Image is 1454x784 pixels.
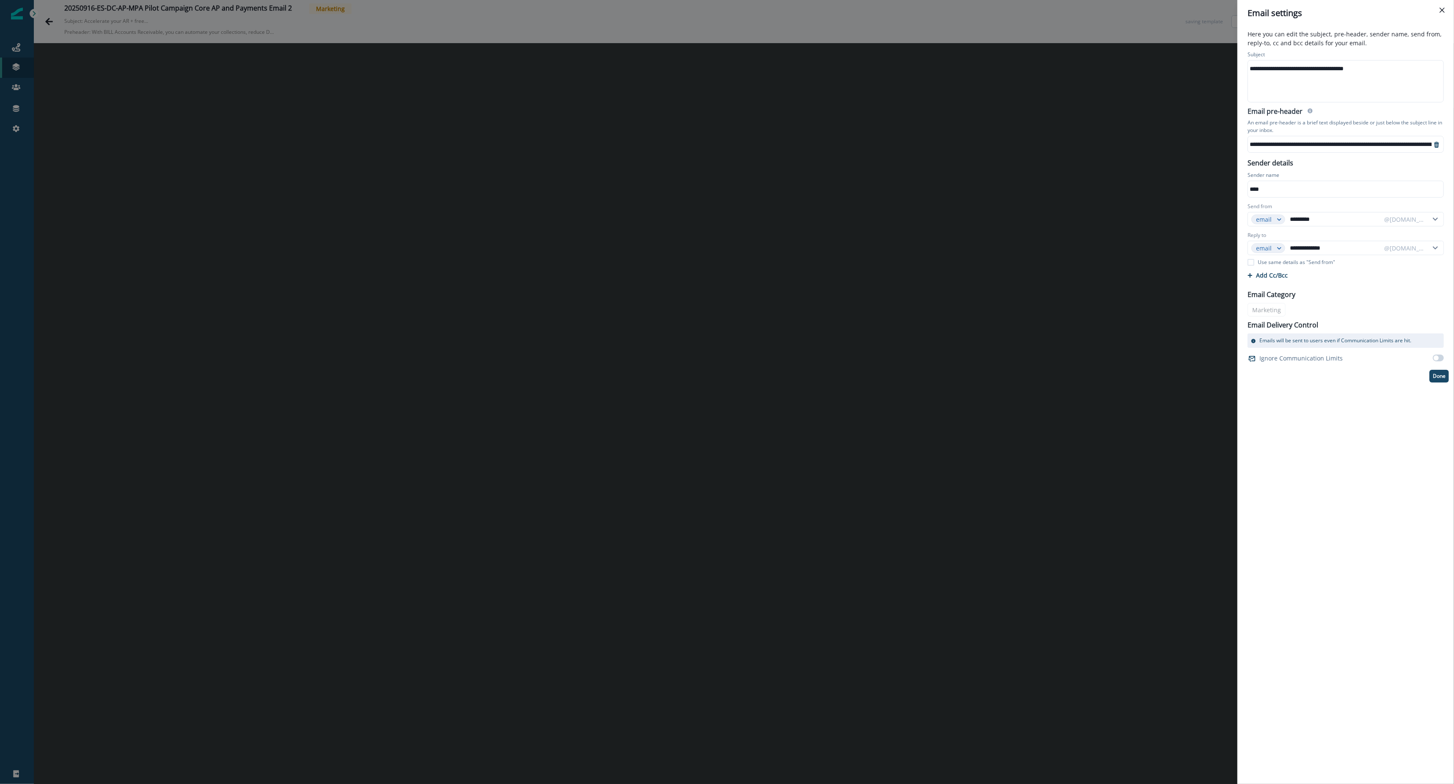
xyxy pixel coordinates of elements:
[1384,244,1425,253] div: @[DOMAIN_NAME]
[1248,289,1295,300] p: Email Category
[1258,259,1335,266] p: Use same details as "Send from"
[1435,3,1449,17] button: Close
[1242,156,1298,168] p: Sender details
[1248,231,1266,239] label: Reply to
[1242,30,1449,49] p: Here you can edit the subject, pre-header, sender name, send from, reply-to, cc and bcc details f...
[1433,141,1440,148] svg: remove-preheader
[1259,354,1343,363] p: Ignore Communication Limits
[1259,337,1411,344] p: Emails will be sent to users even if Communication Limits are hit.
[1248,51,1265,60] p: Subject
[1248,107,1303,117] h2: Email pre-header
[1384,215,1425,224] div: @[DOMAIN_NAME]
[1256,215,1273,224] div: email
[1248,203,1272,210] label: Send from
[1248,171,1279,181] p: Sender name
[1248,117,1444,136] p: An email pre-header is a brief text displayed beside or just below the subject line in your inbox.
[1248,271,1288,279] button: Add Cc/Bcc
[1248,320,1318,330] p: Email Delivery Control
[1433,373,1446,379] p: Done
[1248,7,1444,19] div: Email settings
[1256,244,1273,253] div: email
[1429,370,1449,382] button: Done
